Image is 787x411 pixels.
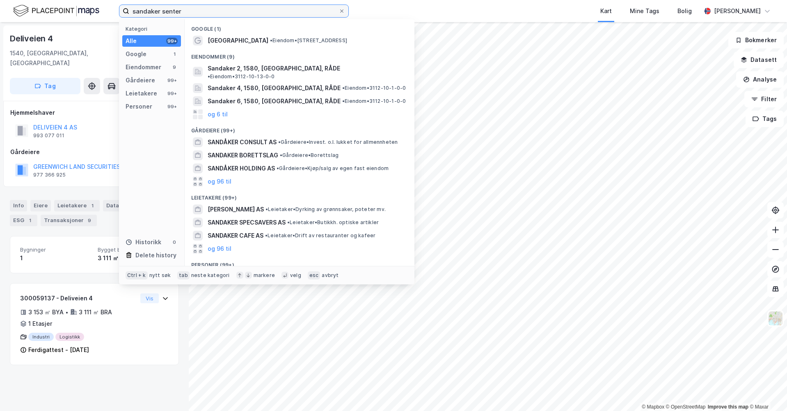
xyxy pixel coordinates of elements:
[630,6,659,16] div: Mine Tags
[33,132,64,139] div: 993 077 011
[277,165,389,172] span: Gårdeiere • Kjøp/salg av egen fast eiendom
[126,237,161,247] div: Historikk
[208,150,278,160] span: SANDAKER BORETTSLAG
[54,200,100,211] div: Leietakere
[208,231,263,241] span: SANDAKER CAFE AS
[768,311,783,326] img: Z
[208,73,210,79] span: •
[280,152,282,158] span: •
[10,108,178,118] div: Hjemmelshaver
[265,206,386,213] span: Leietaker • Dyrking av grønnsaker, poteter mv.
[171,239,178,245] div: 0
[103,200,144,211] div: Datasett
[126,26,181,32] div: Kategori
[265,206,268,212] span: •
[208,137,277,147] span: SANDÅKER CONSULT AS
[208,109,228,119] button: og 6 til
[208,36,268,45] span: [GEOGRAPHIC_DATA]
[744,91,784,107] button: Filter
[208,96,341,106] span: Sandaker 6, 1580, [GEOGRAPHIC_DATA], RÅDE
[208,64,340,73] span: Sandaker 2, 1580, [GEOGRAPHIC_DATA], RÅDE
[280,152,339,159] span: Gårdeiere • Borettslag
[126,36,137,46] div: Alle
[10,32,55,45] div: Deliveien 4
[600,6,612,16] div: Kart
[278,139,398,145] span: Gårdeiere • Invest. o.l. lukket for allmennheten
[290,272,301,279] div: velg
[85,216,94,225] div: 9
[322,272,339,279] div: avbryt
[708,404,748,410] a: Improve this map
[342,98,406,104] span: Eiendom • 3112-10-1-0-0
[642,404,664,410] a: Mapbox
[126,102,152,111] div: Personer
[342,85,406,91] span: Eiendom • 3112-10-1-0-0
[746,372,787,411] iframe: Chat Widget
[135,250,176,260] div: Delete history
[10,215,37,226] div: ESG
[13,4,99,18] img: logo.f888ab2527a4732fd821a326f86c7f29.svg
[746,111,784,127] button: Tags
[254,272,275,279] div: markere
[149,272,171,279] div: nytt søk
[185,121,414,136] div: Gårdeiere (99+)
[10,78,80,94] button: Tag
[208,204,264,214] span: [PERSON_NAME] AS
[20,253,91,263] div: 1
[129,5,339,17] input: Søk på adresse, matrikkel, gårdeiere, leietakere eller personer
[208,244,231,254] button: og 96 til
[126,62,161,72] div: Eiendommer
[28,319,52,329] div: 1 Etasjer
[166,77,178,84] div: 99+
[41,215,97,226] div: Transaksjoner
[185,188,414,203] div: Leietakere (99+)
[10,48,144,68] div: 1540, [GEOGRAPHIC_DATA], [GEOGRAPHIC_DATA]
[677,6,692,16] div: Bolig
[140,293,159,303] button: Vis
[342,98,345,104] span: •
[270,37,272,43] span: •
[126,75,155,85] div: Gårdeiere
[177,271,190,279] div: tab
[33,172,66,178] div: 977 366 925
[308,271,320,279] div: esc
[166,38,178,44] div: 99+
[98,246,169,253] span: Bygget bygningsområde
[65,309,69,316] div: •
[208,73,275,80] span: Eiendom • 3112-10-13-0-0
[191,272,230,279] div: neste kategori
[265,232,268,238] span: •
[126,89,157,98] div: Leietakere
[166,103,178,110] div: 99+
[287,219,290,225] span: •
[277,165,279,171] span: •
[20,293,137,303] div: 300059137 - Deliveien 4
[736,71,784,88] button: Analyse
[26,216,34,225] div: 1
[79,307,112,317] div: 3 111 ㎡ BRA
[714,6,761,16] div: [PERSON_NAME]
[666,404,706,410] a: OpenStreetMap
[265,232,375,239] span: Leietaker • Drift av restauranter og kafeer
[88,202,96,210] div: 1
[270,37,347,44] span: Eiendom • [STREET_ADDRESS]
[342,85,345,91] span: •
[30,200,51,211] div: Eiere
[208,177,231,186] button: og 96 til
[28,345,89,355] div: Ferdigattest - [DATE]
[10,147,178,157] div: Gårdeiere
[10,200,27,211] div: Info
[208,163,275,173] span: SANDÅKER HOLDING AS
[185,47,414,62] div: Eiendommer (9)
[126,271,148,279] div: Ctrl + k
[28,307,64,317] div: 3 153 ㎡ BYA
[171,51,178,57] div: 1
[728,32,784,48] button: Bokmerker
[126,49,146,59] div: Google
[208,83,341,93] span: Sandaker 4, 1580, [GEOGRAPHIC_DATA], RÅDE
[185,255,414,270] div: Personer (99+)
[208,218,286,227] span: SANDAKER SPECSAVERS AS
[20,246,91,253] span: Bygninger
[287,219,379,226] span: Leietaker • Butikkh. optiske artikler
